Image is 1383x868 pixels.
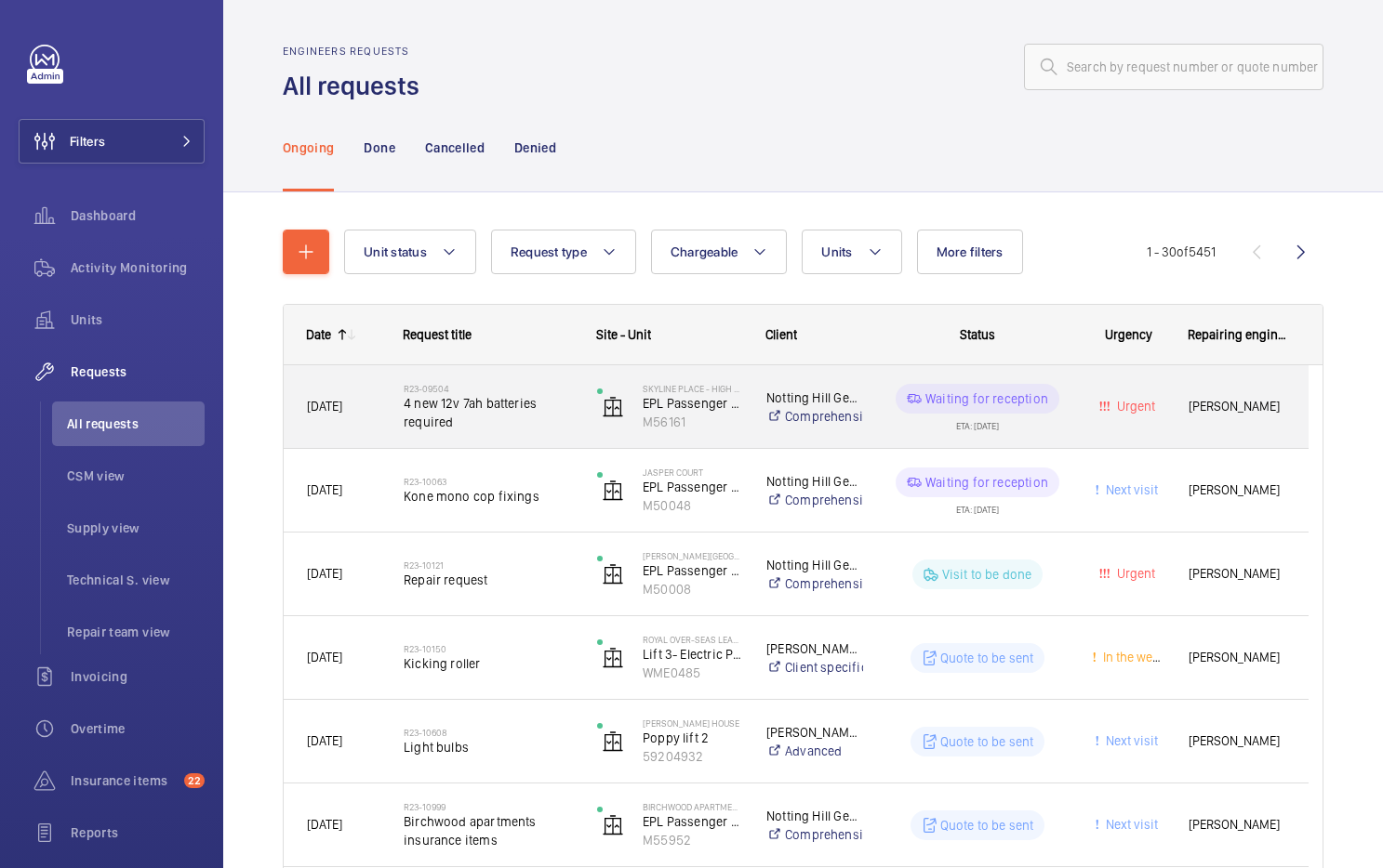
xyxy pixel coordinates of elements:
[643,729,742,747] p: Poppy lift 2
[307,482,342,497] span: [DATE]
[602,647,624,669] img: elevator.svg
[1189,814,1285,835] span: [PERSON_NAME]
[1102,817,1158,832] span: Next visit
[765,327,797,342] span: Client
[766,807,863,825] p: Notting Hill Genesis
[404,559,573,571] h2: R23-10121
[643,550,742,561] p: [PERSON_NAME][GEOGRAPHIC_DATA]
[602,396,624,418] img: elevator.svg
[925,473,1048,492] p: Waiting for reception
[643,413,742,431] p: M56161
[1188,327,1286,342] span: Repairing engineer
[19,119,205,164] button: Filters
[1024,44,1323,90] input: Search by request number or quote number
[404,394,573,431] span: 4 new 12v 7ah batteries required
[67,571,205,589] span: Technical S. view
[942,565,1032,584] p: Visit to be done
[766,723,863,742] p: [PERSON_NAME] House Wembley Limited
[766,825,863,844] a: Comprehensive
[1177,244,1189,259] span: of
[956,497,999,514] div: ETA: [DATE]
[643,812,742,831] p: EPL Passenger Lift No 2
[766,658,863,677] a: Client specific
[67,414,205,433] span: All requests
[643,580,742,598] p: M50008
[766,742,863,760] a: Advanced
[596,327,651,342] span: Site - Unit
[404,801,573,812] h2: R23-10999
[643,561,742,580] p: EPL Passenger Lift
[643,383,742,394] p: Skyline Place - High Risk Building
[307,566,342,581] span: [DATE]
[1189,647,1285,668] span: [PERSON_NAME]
[925,389,1048,408] p: Waiting for reception
[364,138,394,157] p: Done
[67,623,205,641] span: Repair team view
[937,244,1004,259] span: More filters
[766,556,863,574] p: Notting Hill Genesis
[71,362,205,381] span: Requests
[602,814,624,836] img: elevator.svg
[671,244,738,259] span: Chargeable
[306,327,331,342] div: Date
[307,650,342,664] span: [DATE]
[643,467,742,478] p: Jasper Court
[1189,563,1285,585] span: [PERSON_NAME]
[404,571,573,589] span: Repair request
[940,649,1034,667] p: Quote to be sent
[917,230,1023,274] button: More filters
[514,138,556,157] p: Denied
[404,654,573,673] span: Kicking roller
[283,138,334,157] p: Ongoing
[425,138,485,157] p: Cancelled
[643,478,742,496] p: EPL Passenger Lift
[71,719,205,738] span: Overtime
[643,394,742,413] p: EPL Passenger Lift No 1 block 1/26
[766,574,863,593] a: Comprehensive
[960,327,995,342] span: Status
[1102,733,1158,748] span: Next visit
[307,399,342,414] span: [DATE]
[307,733,342,748] span: [DATE]
[404,383,573,394] h2: R23-09504
[956,414,999,430] div: ETA: [DATE]
[1189,396,1285,417] span: [PERSON_NAME]
[1189,480,1285,501] span: [PERSON_NAME]
[643,664,742,682] p: WME0485
[766,639,863,658] p: [PERSON_NAME] [PERSON_NAME] + [PERSON_NAME] - [PERSON_NAME]
[1113,566,1155,581] span: Urgent
[1105,327,1152,342] span: Urgency
[643,634,742,645] p: Royal Over-Seas League
[643,645,742,664] p: Lift 3- Electric Passenger/Goods Lift
[364,244,427,259] span: Unit status
[67,467,205,485] span: CSM view
[184,773,205,788] span: 22
[404,812,573,849] span: Birchwood apartments insurance items
[643,831,742,849] p: M55952
[1099,650,1165,664] span: In the week
[602,730,624,753] img: elevator.svg
[643,496,742,515] p: M50048
[1113,399,1155,414] span: Urgent
[643,717,742,729] p: [PERSON_NAME] House
[651,230,788,274] button: Chargeable
[511,244,587,259] span: Request type
[1189,730,1285,752] span: [PERSON_NAME]
[766,472,863,491] p: Notting Hill Genesis
[71,258,205,277] span: Activity Monitoring
[940,816,1034,835] p: Quote to be sent
[70,132,105,151] span: Filters
[766,388,863,407] p: Notting Hill Genesis
[71,823,205,842] span: Reports
[71,206,205,225] span: Dashboard
[344,230,476,274] button: Unit status
[283,69,431,103] h1: All requests
[67,519,205,537] span: Supply view
[71,771,177,790] span: Insurance items
[71,667,205,686] span: Invoicing
[404,487,573,506] span: Kone mono cop fixings
[602,480,624,502] img: elevator.svg
[404,476,573,487] h2: R23-10063
[71,310,205,329] span: Units
[403,327,472,342] span: Request title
